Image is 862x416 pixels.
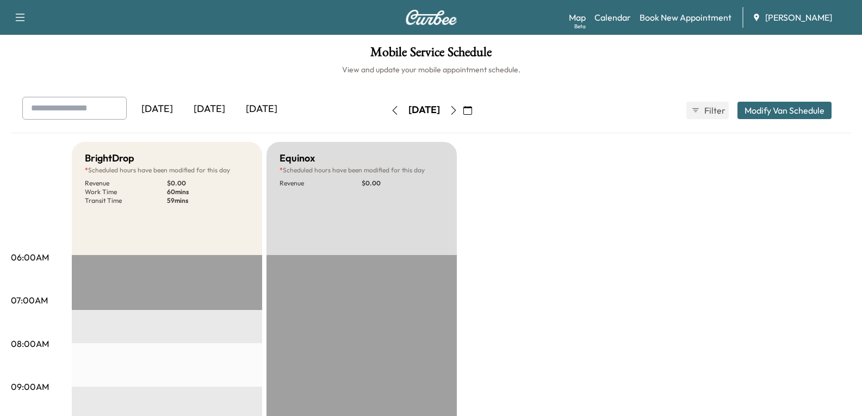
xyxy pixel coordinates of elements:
p: $ 0.00 [362,179,444,188]
div: [DATE] [408,103,440,117]
span: [PERSON_NAME] [765,11,832,24]
p: 07:00AM [11,294,48,307]
h6: View and update your mobile appointment schedule. [11,64,851,75]
button: Filter [686,102,729,119]
p: Revenue [280,179,362,188]
p: 08:00AM [11,337,49,350]
p: 59 mins [167,196,249,205]
p: Work Time [85,188,167,196]
h5: Equinox [280,151,315,166]
p: Transit Time [85,196,167,205]
h1: Mobile Service Schedule [11,46,851,64]
p: Scheduled hours have been modified for this day [85,166,249,175]
span: Filter [704,104,724,117]
a: MapBeta [569,11,586,24]
p: Scheduled hours have been modified for this day [280,166,444,175]
div: [DATE] [131,97,183,122]
div: Beta [574,22,586,30]
button: Modify Van Schedule [737,102,832,119]
div: [DATE] [183,97,235,122]
a: Book New Appointment [640,11,731,24]
a: Calendar [594,11,631,24]
p: 06:00AM [11,251,49,264]
h5: BrightDrop [85,151,134,166]
div: [DATE] [235,97,288,122]
img: Curbee Logo [405,10,457,25]
p: 60 mins [167,188,249,196]
p: Revenue [85,179,167,188]
p: 09:00AM [11,380,49,393]
p: $ 0.00 [167,179,249,188]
